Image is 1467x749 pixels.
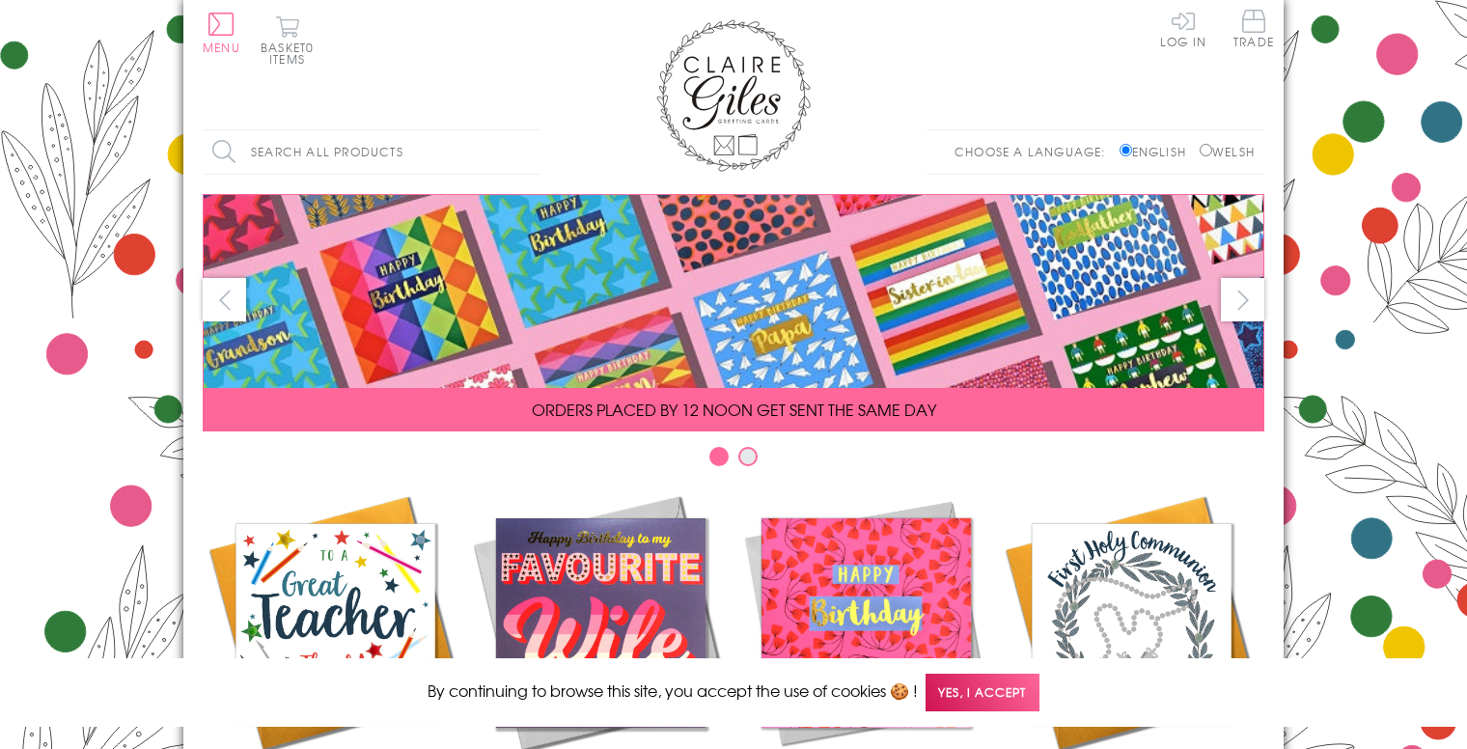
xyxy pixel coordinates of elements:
[955,143,1116,160] p: Choose a language:
[1120,144,1132,156] input: English
[656,19,811,172] img: Claire Giles Greetings Cards
[1160,10,1206,47] a: Log In
[926,674,1039,711] span: Yes, I accept
[521,130,540,174] input: Search
[1221,278,1264,321] button: next
[261,15,314,65] button: Basket0 items
[203,130,540,174] input: Search all products
[1200,144,1212,156] input: Welsh
[203,13,240,53] button: Menu
[203,39,240,56] span: Menu
[1200,143,1255,160] label: Welsh
[709,447,729,466] button: Carousel Page 1 (Current Slide)
[738,447,758,466] button: Carousel Page 2
[203,278,246,321] button: prev
[532,398,936,421] span: ORDERS PLACED BY 12 NOON GET SENT THE SAME DAY
[1120,143,1196,160] label: English
[1233,10,1274,47] span: Trade
[269,39,314,68] span: 0 items
[1233,10,1274,51] a: Trade
[203,446,1264,476] div: Carousel Pagination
